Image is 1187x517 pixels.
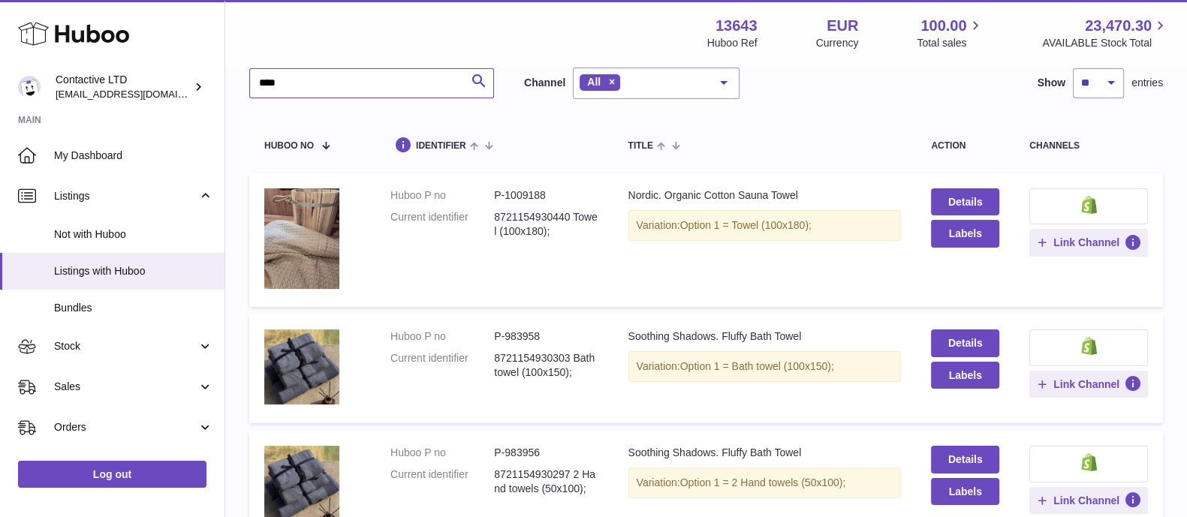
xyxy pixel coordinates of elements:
[56,88,221,100] span: [EMAIL_ADDRESS][DOMAIN_NAME]
[917,36,984,50] span: Total sales
[628,210,902,241] div: Variation:
[680,360,834,372] span: Option 1 = Bath towel (100x150);
[390,467,494,496] dt: Current identifier
[390,188,494,203] dt: Huboo P no
[264,329,339,404] img: Soothing Shadows. Fluffy Bath Towel
[931,362,999,389] button: Labels
[390,329,494,344] dt: Huboo P no
[1085,16,1152,36] span: 23,470.30
[494,467,598,496] dd: 8721154930297 2 Hand towels (50x100);
[264,141,314,151] span: Huboo no
[54,227,213,242] span: Not with Huboo
[917,16,984,50] a: 100.00 Total sales
[1029,141,1148,151] div: channels
[628,188,902,203] div: Nordic. Organic Cotton Sauna Towel
[390,446,494,460] dt: Huboo P no
[18,461,206,488] a: Log out
[1081,453,1097,471] img: shopify-small.png
[628,351,902,382] div: Variation:
[54,189,197,203] span: Listings
[1081,196,1097,214] img: shopify-small.png
[18,76,41,98] img: internalAdmin-13643@internal.huboo.com
[264,188,339,288] img: Nordic. Organic Cotton Sauna Towel
[1042,16,1169,50] a: 23,470.30 AVAILABLE Stock Total
[1081,337,1097,355] img: shopify-small.png
[628,329,902,344] div: Soothing Shadows. Fluffy Bath Towel
[1042,36,1169,50] span: AVAILABLE Stock Total
[494,351,598,380] dd: 8721154930303 Bath towel (100x150);
[628,141,653,151] span: title
[54,380,197,394] span: Sales
[827,16,858,36] strong: EUR
[931,478,999,505] button: Labels
[931,446,999,473] a: Details
[628,467,902,498] div: Variation:
[54,149,213,163] span: My Dashboard
[816,36,859,50] div: Currency
[1029,487,1148,514] button: Link Channel
[707,36,758,50] div: Huboo Ref
[1029,229,1148,256] button: Link Channel
[56,73,191,101] div: Contactive LTD
[1038,76,1065,90] label: Show
[54,420,197,434] span: Orders
[390,210,494,239] dt: Current identifier
[494,210,598,239] dd: 8721154930440 Towel (100x180);
[920,16,966,36] span: 100.00
[524,76,565,90] label: Channel
[416,141,466,151] span: identifier
[680,219,812,231] span: Option 1 = Towel (100x180);
[716,16,758,36] strong: 13643
[54,339,197,353] span: Stock
[680,476,846,488] span: Option 1 = 2 Hand towels (50x100);
[54,264,213,278] span: Listings with Huboo
[931,188,999,215] a: Details
[494,329,598,344] dd: P-983958
[587,76,601,88] span: All
[1053,236,1119,249] span: Link Channel
[390,351,494,380] dt: Current identifier
[54,301,213,315] span: Bundles
[1131,76,1163,90] span: entries
[931,220,999,247] button: Labels
[494,446,598,460] dd: P-983956
[628,446,902,460] div: Soothing Shadows. Fluffy Bath Towel
[1053,377,1119,391] span: Link Channel
[931,329,999,356] a: Details
[931,141,999,151] div: action
[494,188,598,203] dd: P-1009188
[1029,371,1148,398] button: Link Channel
[1053,494,1119,507] span: Link Channel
